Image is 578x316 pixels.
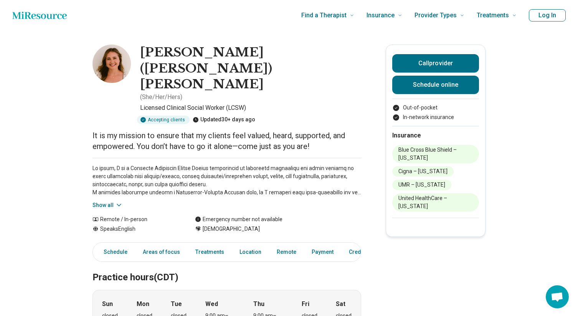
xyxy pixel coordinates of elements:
[205,299,218,309] strong: Wed
[392,180,451,190] li: UMR – [US_STATE]
[477,10,509,21] span: Treatments
[137,116,190,124] div: Accepting clients
[529,9,566,22] button: Log In
[137,299,149,309] strong: Mon
[307,244,338,260] a: Payment
[253,299,264,309] strong: Thu
[92,253,361,284] h2: Practice hours (CDT)
[102,299,113,309] strong: Sun
[392,145,479,163] li: Blue Cross Blue Shield – [US_STATE]
[203,225,260,233] span: [DEMOGRAPHIC_DATA]
[191,244,229,260] a: Treatments
[301,10,347,21] span: Find a Therapist
[392,166,454,177] li: Cigna – [US_STATE]
[12,8,67,23] a: Home page
[367,10,395,21] span: Insurance
[392,193,479,212] li: United HealthCare – [US_STATE]
[92,215,180,223] div: Remote / In-person
[344,244,383,260] a: Credentials
[92,130,361,152] p: It is my mission to ensure that my clients feel valued, heard, supported, and empowered. You don’...
[415,10,457,21] span: Provider Types
[392,131,479,140] h2: Insurance
[171,299,182,309] strong: Tue
[392,104,479,112] li: Out-of-pocket
[546,285,569,308] div: Open chat
[392,76,479,94] a: Schedule online
[272,244,301,260] a: Remote
[302,299,309,309] strong: Fri
[92,45,131,83] img: Catherine Coker, Licensed Clinical Social Worker (LCSW)
[392,104,479,121] ul: Payment options
[336,299,345,309] strong: Sat
[392,54,479,73] button: Callprovider
[92,201,123,209] button: Show all
[92,225,180,233] div: Speaks English
[92,164,361,197] p: Lo ipsum, D si a Consecte Adipiscin Elitse Doeius temporincid ut laboreetd magnaaliqu eni admin v...
[392,113,479,121] li: In-network insurance
[140,45,361,93] h1: [PERSON_NAME] ([PERSON_NAME]) [PERSON_NAME]
[94,244,132,260] a: Schedule
[140,103,361,113] p: Licensed Clinical Social Worker (LCSW)
[235,244,266,260] a: Location
[138,244,185,260] a: Areas of focus
[140,93,182,102] p: ( She/Her/Hers )
[193,116,255,124] div: Updated 30+ days ago
[195,215,282,223] div: Emergency number not available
